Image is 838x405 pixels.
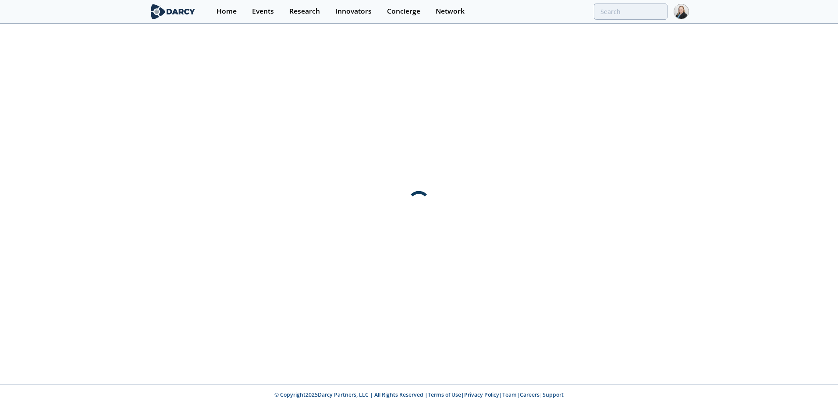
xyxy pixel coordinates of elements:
a: Privacy Policy [464,391,499,398]
div: Innovators [335,8,372,15]
div: Concierge [387,8,420,15]
a: Support [543,391,564,398]
a: Careers [520,391,540,398]
div: Research [289,8,320,15]
div: Events [252,8,274,15]
a: Team [502,391,517,398]
input: Advanced Search [594,4,668,20]
a: Terms of Use [428,391,461,398]
img: Profile [674,4,689,19]
p: © Copyright 2025 Darcy Partners, LLC | All Rights Reserved | | | | | [95,391,743,399]
img: logo-wide.svg [149,4,197,19]
div: Home [217,8,237,15]
div: Network [436,8,465,15]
